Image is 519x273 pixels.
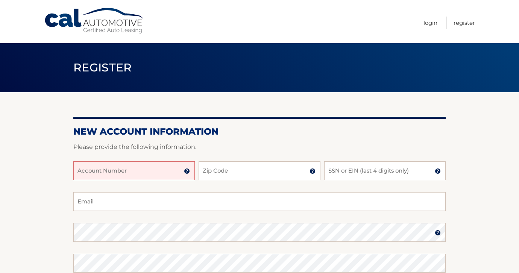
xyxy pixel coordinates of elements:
[199,161,320,180] input: Zip Code
[310,168,316,174] img: tooltip.svg
[44,8,146,34] a: Cal Automotive
[435,230,441,236] img: tooltip.svg
[73,192,446,211] input: Email
[73,61,132,74] span: Register
[73,161,195,180] input: Account Number
[423,17,437,29] a: Login
[324,161,446,180] input: SSN or EIN (last 4 digits only)
[73,142,446,152] p: Please provide the following information.
[435,168,441,174] img: tooltip.svg
[184,168,190,174] img: tooltip.svg
[73,126,446,137] h2: New Account Information
[454,17,475,29] a: Register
